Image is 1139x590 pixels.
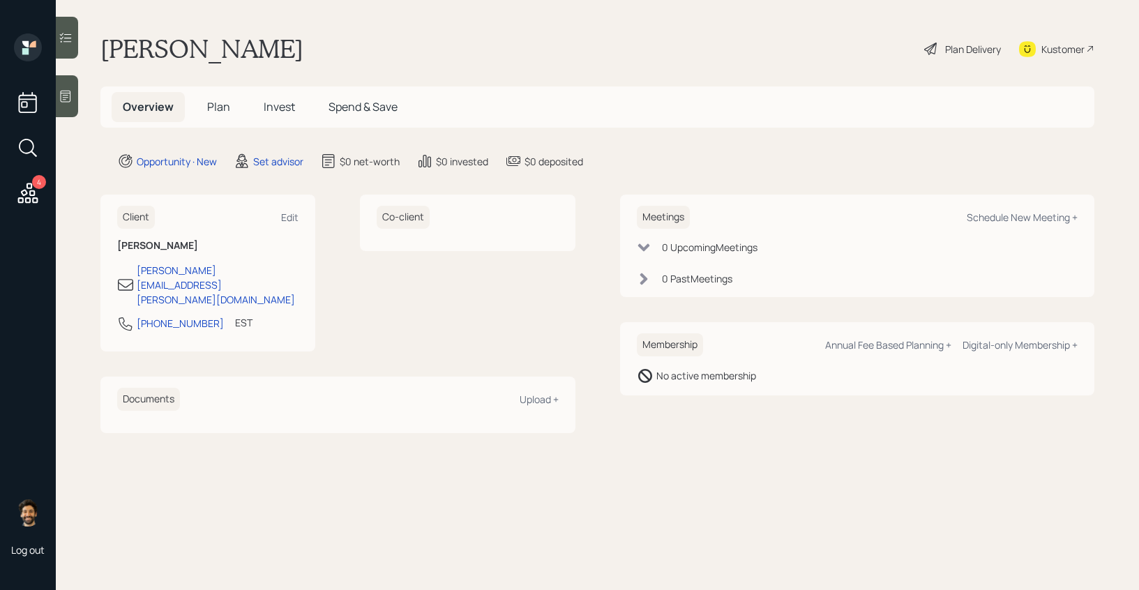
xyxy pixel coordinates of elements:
img: eric-schwartz-headshot.png [14,499,42,527]
div: $0 deposited [525,154,583,169]
div: $0 invested [436,154,488,169]
h6: Co-client [377,206,430,229]
span: Invest [264,99,295,114]
div: 4 [32,175,46,189]
span: Plan [207,99,230,114]
span: Spend & Save [329,99,398,114]
span: Overview [123,99,174,114]
h6: Meetings [637,206,690,229]
div: Digital-only Membership + [963,338,1078,351]
h6: [PERSON_NAME] [117,240,299,252]
div: $0 net-worth [340,154,400,169]
h6: Documents [117,388,180,411]
div: Annual Fee Based Planning + [825,338,951,351]
div: Upload + [520,393,559,406]
div: [PERSON_NAME][EMAIL_ADDRESS][PERSON_NAME][DOMAIN_NAME] [137,263,299,307]
div: Edit [281,211,299,224]
div: Schedule New Meeting + [967,211,1078,224]
div: [PHONE_NUMBER] [137,316,224,331]
h6: Membership [637,333,703,356]
div: Plan Delivery [945,42,1001,56]
div: No active membership [656,368,756,383]
div: Opportunity · New [137,154,217,169]
div: Log out [11,543,45,557]
div: 0 Upcoming Meeting s [662,240,757,255]
div: 0 Past Meeting s [662,271,732,286]
div: Set advisor [253,154,303,169]
div: Kustomer [1041,42,1085,56]
div: EST [235,315,252,330]
h1: [PERSON_NAME] [100,33,303,64]
h6: Client [117,206,155,229]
